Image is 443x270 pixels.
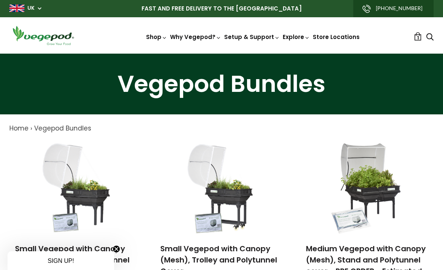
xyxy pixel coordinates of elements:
a: Setup & Support [224,33,280,41]
nav: breadcrumbs [9,124,434,133]
h1: Vegepod Bundles [9,72,434,96]
span: SIGN UP! [48,258,74,264]
img: Small Vegepod with Canopy (Mesh), Stand and Polytunnel Cover [37,141,116,235]
span: › [30,124,32,133]
a: UK [27,4,35,12]
a: Explore [283,33,310,41]
a: Shop [146,33,167,41]
a: Home [9,124,29,133]
span: 1 [417,34,419,41]
div: SIGN UP!Close teaser [8,251,114,270]
img: Medium Vegepod with Canopy (Mesh), Stand and Polytunnel cover - PRE ORDER - Estimated Ship Date O... [327,141,406,235]
img: Vegepod [9,25,77,46]
a: Search [426,33,434,41]
a: Why Vegepod? [170,33,221,41]
button: Close teaser [113,245,120,253]
img: gb_large.png [9,4,24,12]
img: Small Vegepod with Canopy (Mesh), Trolley and Polytunnel Cover [182,141,261,235]
a: Store Locations [313,33,360,41]
a: Vegepod Bundles [34,124,91,133]
a: 1 [414,32,422,40]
